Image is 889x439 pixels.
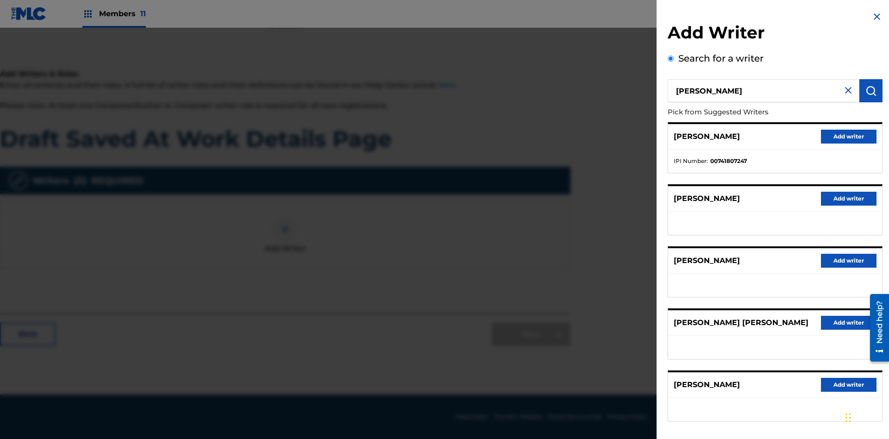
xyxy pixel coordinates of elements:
img: Search Works [865,85,876,96]
button: Add writer [821,378,876,392]
label: Search for a writer [678,53,764,64]
input: Search writer's name or IPI Number [668,79,859,102]
img: Top Rightsholders [82,8,94,19]
button: Add writer [821,254,876,268]
span: IPI Number : [674,157,708,165]
iframe: Chat Widget [843,395,889,439]
p: Pick from Suggested Writers [668,102,830,122]
p: [PERSON_NAME] [674,255,740,266]
p: [PERSON_NAME] [674,379,740,390]
img: close [843,85,854,96]
button: Add writer [821,192,876,206]
p: [PERSON_NAME] [PERSON_NAME] [674,317,808,328]
button: Add writer [821,130,876,144]
button: Add writer [821,316,876,330]
div: Drag [845,404,851,432]
img: MLC Logo [11,7,47,20]
strong: 00741807247 [710,157,747,165]
p: [PERSON_NAME] [674,131,740,142]
span: 11 [140,9,146,18]
span: Members [99,8,146,19]
p: [PERSON_NAME] [674,193,740,204]
h2: Add Writer [668,22,883,46]
iframe: Resource Center [863,290,889,366]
